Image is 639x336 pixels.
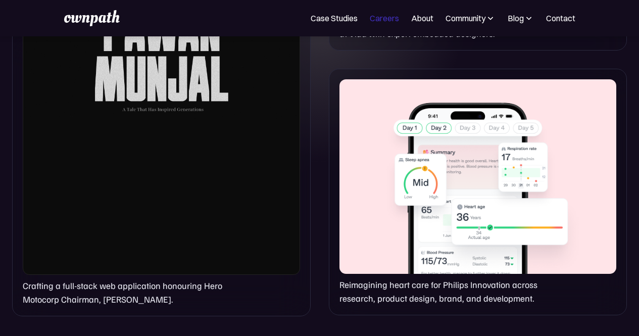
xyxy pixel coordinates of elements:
a: Contact [546,12,575,24]
a: Careers [370,12,399,24]
a: About [411,12,433,24]
a: Case Studies [311,12,358,24]
div: Community [446,12,496,24]
div: Blog [508,12,534,24]
p: Crafting a full-stack web application honouring Hero Motocorp Chairman, [PERSON_NAME]. [23,279,231,306]
p: Reimagining heart care for Philips Innovation across research, product design, brand, and develop... [339,278,561,305]
div: Community [446,12,485,24]
div: Blog [508,12,524,24]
